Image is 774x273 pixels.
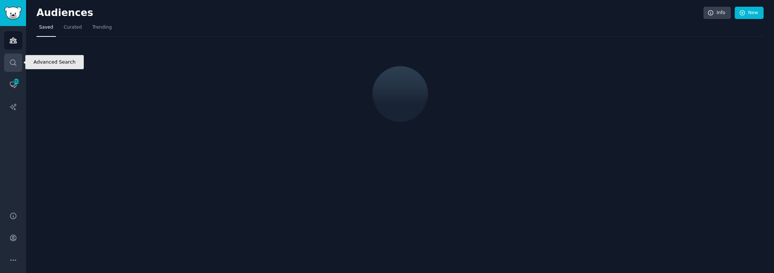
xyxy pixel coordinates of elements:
[90,22,114,37] a: Trending
[39,24,53,31] span: Saved
[4,7,22,20] img: GummySearch logo
[64,24,82,31] span: Curated
[735,7,764,19] a: New
[703,7,731,19] a: Info
[92,24,112,31] span: Trending
[61,22,85,37] a: Curated
[36,22,56,37] a: Saved
[13,79,20,84] span: 352
[4,76,22,94] a: 352
[36,7,703,19] h2: Audiences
